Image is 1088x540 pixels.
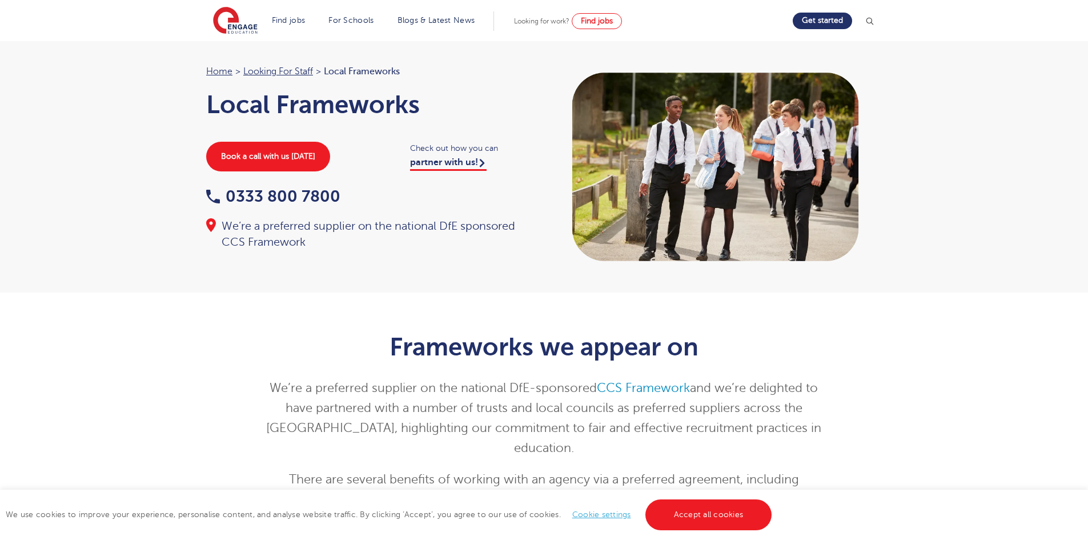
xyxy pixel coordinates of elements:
[206,90,533,119] h1: Local Frameworks
[581,17,613,25] span: Find jobs
[264,333,824,361] h1: Frameworks we appear on
[410,142,533,155] span: Check out how you can
[206,187,340,205] a: 0333 800 7800
[206,142,330,171] a: Book a call with us [DATE]
[572,510,631,519] a: Cookie settings
[206,64,533,79] nav: breadcrumb
[597,381,690,395] a: CCS Framework
[410,157,487,171] a: partner with us!
[316,66,321,77] span: >
[206,218,533,250] div: We’re a preferred supplier on the national DfE sponsored CCS Framework
[514,17,569,25] span: Looking for work?
[6,510,774,519] span: We use cookies to improve your experience, personalise content, and analyse website traffic. By c...
[324,64,400,79] span: Local Frameworks
[572,13,622,29] a: Find jobs
[235,66,240,77] span: >
[206,66,232,77] a: Home
[213,7,258,35] img: Engage Education
[264,378,824,458] p: We’re a preferred supplier on the national DfE-sponsored and we’re delighted to have partnered wi...
[398,16,475,25] a: Blogs & Latest News
[264,470,824,530] p: There are several benefits of working with an agency via a preferred agreement, including reduced...
[272,16,306,25] a: Find jobs
[793,13,852,29] a: Get started
[645,499,772,530] a: Accept all cookies
[328,16,374,25] a: For Schools
[243,66,313,77] a: Looking for staff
